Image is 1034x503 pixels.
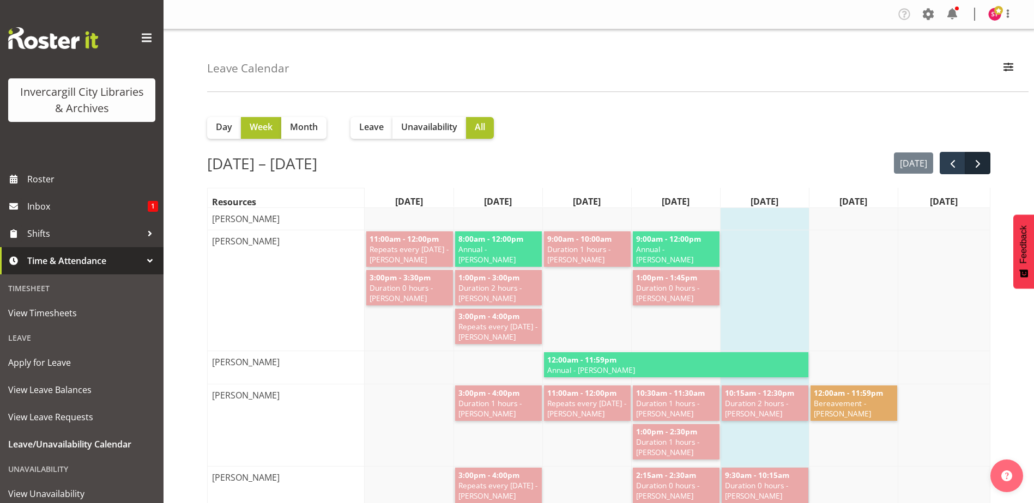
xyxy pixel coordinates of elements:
[210,355,282,369] span: [PERSON_NAME]
[207,117,241,139] button: Day
[241,117,281,139] button: Week
[635,437,717,457] span: Duration 1 hours - [PERSON_NAME]
[27,171,158,187] span: Roster
[3,277,161,299] div: Timesheet
[3,403,161,431] a: View Leave Requests
[401,120,457,133] span: Unavailability
[546,234,613,244] span: 9:00am - 10:00am
[724,388,795,398] span: 10:15am - 12:30pm
[457,398,540,419] span: Duration 1 hours - [PERSON_NAME]
[660,195,692,208] span: [DATE]
[457,272,521,283] span: 1:00pm - 3:00pm
[988,8,1001,21] img: saniya-thompson11688.jpg
[216,120,232,133] span: Day
[210,195,258,208] span: Resources
[837,195,869,208] span: [DATE]
[813,388,884,398] span: 12:00am - 11:59pm
[281,117,326,139] button: Month
[475,120,485,133] span: All
[368,244,451,265] span: Repeats every [DATE] - [PERSON_NAME]
[813,398,895,419] span: Bereavement - [PERSON_NAME]
[546,398,628,419] span: Repeats every [DATE] - [PERSON_NAME]
[724,470,790,480] span: 9:30am - 10:15am
[546,354,618,365] span: 12:00am - 11:59pm
[635,283,717,303] span: Duration 0 hours - [PERSON_NAME]
[350,117,392,139] button: Leave
[207,152,317,175] h2: [DATE] – [DATE]
[3,327,161,349] div: Leave
[290,120,318,133] span: Month
[8,354,155,371] span: Apply for Leave
[546,388,618,398] span: 11:00am - 12:00pm
[8,436,155,452] span: Leave/Unavailability Calendar
[748,195,781,208] span: [DATE]
[8,305,155,321] span: View Timesheets
[1019,225,1029,263] span: Feedback
[8,382,155,398] span: View Leave Balances
[457,321,540,342] span: Repeats every [DATE] - [PERSON_NAME]
[3,349,161,376] a: Apply for Leave
[1013,214,1034,289] button: Feedback - Show survey
[368,283,451,303] span: Duration 0 hours - [PERSON_NAME]
[27,253,142,269] span: Time & Attendance
[250,120,273,133] span: Week
[3,431,161,458] a: Leave/Unavailability Calendar
[8,486,155,502] span: View Unavailability
[724,480,806,501] span: Duration 0 hours - [PERSON_NAME]
[368,272,432,283] span: 3:00pm - 3:30pm
[635,244,717,265] span: Annual - [PERSON_NAME]
[546,365,806,375] span: Annual - [PERSON_NAME]
[3,299,161,327] a: View Timesheets
[635,234,702,244] span: 9:00am - 12:00pm
[635,388,706,398] span: 10:30am - 11:30am
[27,225,142,242] span: Shifts
[3,458,161,480] div: Unavailability
[1001,470,1012,481] img: help-xxl-2.png
[27,198,148,214] span: Inbox
[546,244,628,265] span: Duration 1 hours - [PERSON_NAME]
[210,389,282,402] span: [PERSON_NAME]
[19,84,144,116] div: Invercargill City Libraries & Archives
[724,398,806,419] span: Duration 2 hours - [PERSON_NAME]
[393,195,425,208] span: [DATE]
[635,426,698,437] span: 1:00pm - 2:30pm
[965,152,990,174] button: next
[997,57,1020,81] button: Filter Employees
[466,117,494,139] button: All
[635,480,717,501] span: Duration 0 hours - [PERSON_NAME]
[210,212,282,225] span: [PERSON_NAME]
[457,311,521,321] span: 3:00pm - 4:00pm
[8,27,98,49] img: Rosterit website logo
[457,480,540,501] span: Repeats every [DATE] - [PERSON_NAME]
[457,470,521,480] span: 3:00pm - 4:00pm
[368,234,440,244] span: 11:00am - 12:00pm
[635,398,717,419] span: Duration 1 hours - [PERSON_NAME]
[210,471,282,484] span: [PERSON_NAME]
[571,195,603,208] span: [DATE]
[635,272,698,283] span: 1:00pm - 1:45pm
[359,120,384,133] span: Leave
[210,235,282,248] span: [PERSON_NAME]
[457,283,540,303] span: Duration 2 hours - [PERSON_NAME]
[635,470,697,480] span: 2:15am - 2:30am
[8,409,155,425] span: View Leave Requests
[894,152,934,174] button: [DATE]
[457,388,521,398] span: 3:00pm - 4:00pm
[928,195,960,208] span: [DATE]
[482,195,514,208] span: [DATE]
[148,201,158,212] span: 1
[392,117,466,139] button: Unavailability
[940,152,965,174] button: prev
[207,62,289,75] h4: Leave Calendar
[457,244,540,265] span: Annual - [PERSON_NAME]
[457,234,524,244] span: 8:00am - 12:00pm
[3,376,161,403] a: View Leave Balances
